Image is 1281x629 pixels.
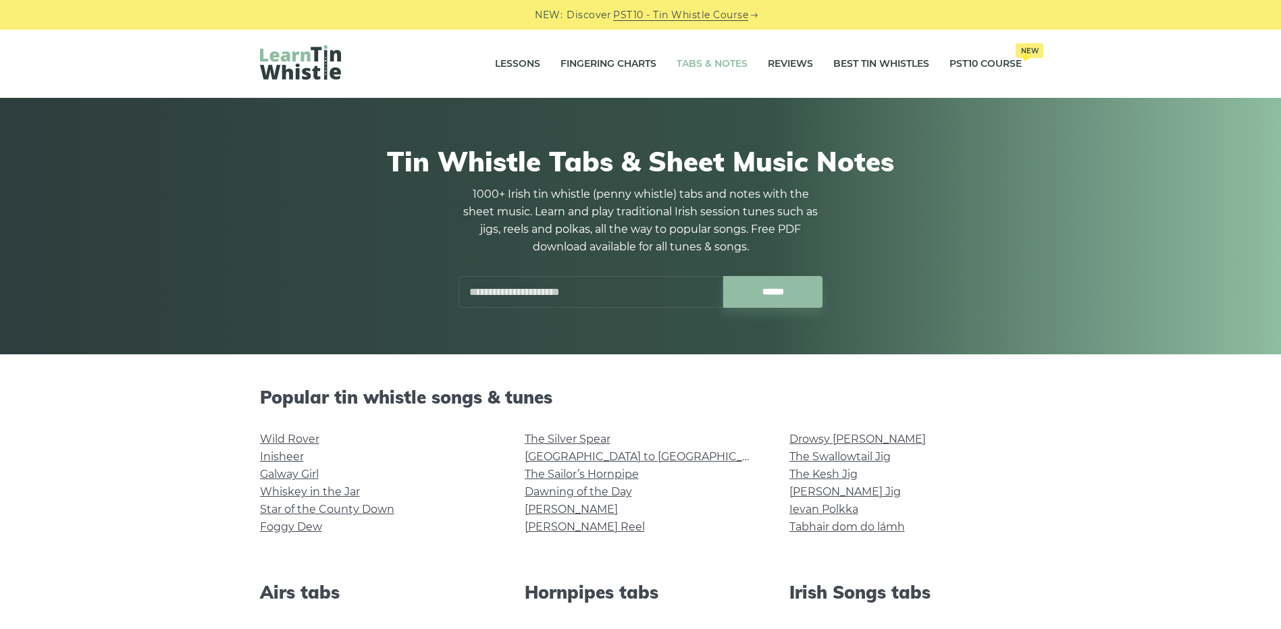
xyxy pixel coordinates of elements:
[260,433,319,445] a: Wild Rover
[260,520,322,533] a: Foggy Dew
[260,45,341,80] img: LearnTinWhistle.com
[260,485,360,498] a: Whiskey in the Jar
[260,387,1022,408] h2: Popular tin whistle songs & tunes
[789,582,1022,603] h2: Irish Songs tabs
[525,450,774,463] a: [GEOGRAPHIC_DATA] to [GEOGRAPHIC_DATA]
[525,503,618,516] a: [PERSON_NAME]
[459,186,823,256] p: 1000+ Irish tin whistle (penny whistle) tabs and notes with the sheet music. Learn and play tradi...
[260,145,1022,177] h1: Tin Whistle Tabs & Sheet Music Notes
[789,503,858,516] a: Ievan Polkka
[525,433,610,445] a: The Silver Spear
[833,47,929,81] a: Best Tin Whistles
[525,582,757,603] h2: Hornpipes tabs
[789,433,926,445] a: Drowsy [PERSON_NAME]
[789,468,858,481] a: The Kesh Jig
[1016,43,1043,58] span: New
[260,503,394,516] a: Star of the County Down
[525,485,632,498] a: Dawning of the Day
[260,450,304,463] a: Inisheer
[789,485,901,498] a: [PERSON_NAME] Jig
[525,468,639,481] a: The Sailor’s Hornpipe
[560,47,656,81] a: Fingering Charts
[260,582,492,603] h2: Airs tabs
[495,47,540,81] a: Lessons
[789,520,905,533] a: Tabhair dom do lámh
[949,47,1022,81] a: PST10 CourseNew
[768,47,813,81] a: Reviews
[260,468,319,481] a: Galway Girl
[525,520,645,533] a: [PERSON_NAME] Reel
[789,450,891,463] a: The Swallowtail Jig
[677,47,748,81] a: Tabs & Notes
